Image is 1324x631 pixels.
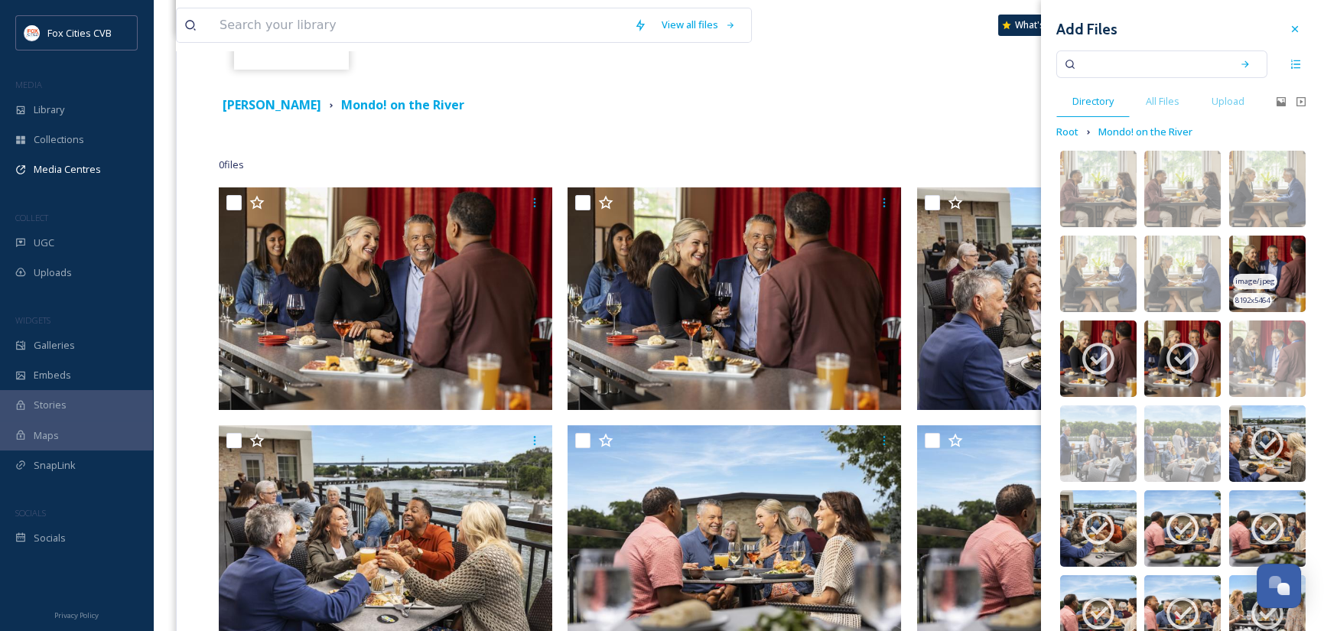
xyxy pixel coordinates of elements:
span: Uploads [34,265,72,280]
a: What's New [998,15,1075,36]
img: 2d9724f1-68dc-4c4b-81d6-86aa8e979fd0.jpg [1060,236,1137,312]
span: MEDIA [15,79,42,90]
img: 6b68a107-3e73-4962-8d11-6fd35b408398.jpg [1229,320,1306,397]
span: Stories [34,398,67,412]
a: Privacy Policy [54,605,99,623]
img: Professional Photo Shoot (11).jpg [568,187,901,410]
span: SnapLink [34,458,76,473]
span: Directory [1072,94,1114,109]
span: All Files [1146,94,1179,109]
span: Media Centres [34,162,101,177]
h3: Add Files [1056,18,1117,41]
input: Search your library [212,8,626,42]
a: View all files [654,10,743,40]
img: bcf33472-c1b0-4fd6-a341-5bb8acdeb44c.jpg [1144,151,1221,227]
img: 998ec691-787c-45e7-b680-c517166ef2ba.jpg [1060,151,1137,227]
img: 6becd490-c16e-4f7e-b76f-bbfa27038620.jpg [1144,320,1221,397]
span: Socials [34,531,66,545]
img: 68092945-7927-4e2c-a3c4-70000eb76d63.jpg [1229,151,1306,227]
img: 8332a44f-ec62-46ac-9d02-798e2fa3ba64.jpg [1060,320,1137,397]
strong: Mondo! on the River [341,96,464,113]
span: Mondo! on the River [1098,125,1192,139]
span: UGC [34,236,54,250]
span: Galleries [34,338,75,353]
span: Maps [34,428,59,443]
strong: [PERSON_NAME] [223,96,321,113]
img: adca0e6f-cc50-4fc9-beb5-5603b3e04866.jpg [1060,490,1137,567]
span: Root [1056,125,1078,139]
img: 3bfc68cf-15a7-4293-834d-58758c89d6a7.jpg [1229,490,1306,567]
span: Fox Cities CVB [47,26,112,40]
span: Collections [34,132,84,147]
span: SOCIALS [15,507,46,519]
img: 3e3516fe-cfc5-4ca0-964e-c4871bb4959e.jpg [1144,405,1221,482]
span: 0 file s [219,158,244,172]
img: 074ffbd3-6576-4650-be7e-699dbcdea9a8.jpg [1060,405,1137,482]
img: d510d268-78d1-42e7-807b-6d858944d359.jpg [1144,490,1221,567]
span: Embeds [34,368,71,382]
span: Upload [1212,94,1244,109]
span: WIDGETS [15,314,50,326]
span: Library [34,102,64,117]
span: image/jpeg [1235,276,1275,287]
img: images.png [24,25,40,41]
img: ed2627c1-1e0a-4080-84cd-0c95137b1e0d.jpg [1144,236,1221,312]
img: Professional Photo Shoot (6).jpg [917,187,1251,410]
img: d223d2e9-db25-4bf3-aad7-7cbc75c6d055.jpg [1229,405,1306,482]
img: Professional Photo Shoot (10).jpg [219,187,552,410]
button: Open Chat [1257,564,1301,608]
img: 121de4c5-3939-4e17-b8c2-ee11f7137023.jpg [1229,236,1306,312]
span: 8192 x 5464 [1235,295,1270,306]
span: Privacy Policy [54,610,99,620]
span: COLLECT [15,212,48,223]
